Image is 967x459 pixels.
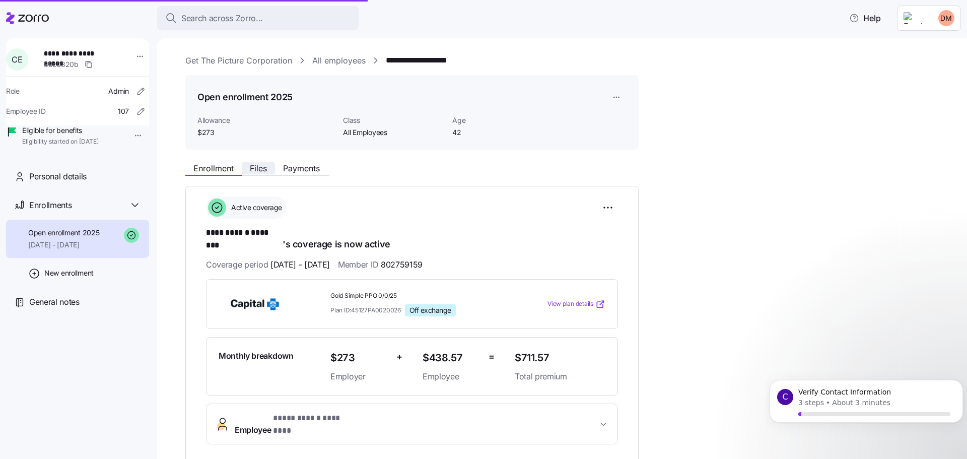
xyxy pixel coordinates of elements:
[185,54,292,67] a: Get The Picture Corporation
[219,350,294,362] span: Monthly breakdown
[381,258,423,271] span: 802759159
[330,370,388,383] span: Employer
[423,370,480,383] span: Employee
[6,86,20,96] span: Role
[409,306,451,315] span: Off exchange
[197,91,293,103] h1: Open enrollment 2025
[343,115,444,125] span: Class
[270,258,330,271] span: [DATE] - [DATE]
[44,59,79,70] span: 88c0820b
[206,258,330,271] span: Coverage period
[338,258,423,271] span: Member ID
[396,350,402,364] span: +
[28,240,99,250] span: [DATE] - [DATE]
[283,164,320,172] span: Payments
[193,164,234,172] span: Enrollment
[228,203,282,213] span: Active coverage
[6,106,46,116] span: Employee ID
[452,115,554,125] span: Age
[766,368,967,454] iframe: Intercom notifications message
[197,127,335,138] span: $273
[28,228,99,238] span: Open enrollment 2025
[312,54,366,67] a: All employees
[250,164,267,172] span: Files
[904,12,924,24] img: Employer logo
[219,293,291,316] img: Capital BlueCross
[423,350,480,366] span: $438.57
[12,55,22,63] span: C E
[547,299,605,309] a: View plan details
[489,350,495,364] span: =
[22,138,99,146] span: Eligibility started on [DATE]
[29,170,87,183] span: Personal details
[22,125,99,136] span: Eligible for benefits
[849,12,881,24] span: Help
[547,299,593,309] span: View plan details
[29,199,72,212] span: Enrollments
[330,350,388,366] span: $273
[118,106,129,116] span: 107
[197,115,335,125] span: Allowance
[515,370,605,383] span: Total premium
[44,268,94,278] span: New enrollment
[343,127,444,138] span: All Employees
[452,127,554,138] span: 42
[235,412,353,436] span: Employee
[938,10,954,26] img: 795a5e4b8f17f6b564dd07a5c73a1f72
[515,350,605,366] span: $711.57
[330,292,507,300] span: Gold Simple PPO 0/0/25
[841,8,889,28] button: Help
[330,306,401,314] span: Plan ID: 45127PA0020026
[108,86,129,96] span: Admin
[29,296,80,308] span: General notes
[181,12,263,25] span: Search across Zorro...
[206,227,618,250] h1: 's coverage is now active
[157,6,359,30] button: Search across Zorro...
